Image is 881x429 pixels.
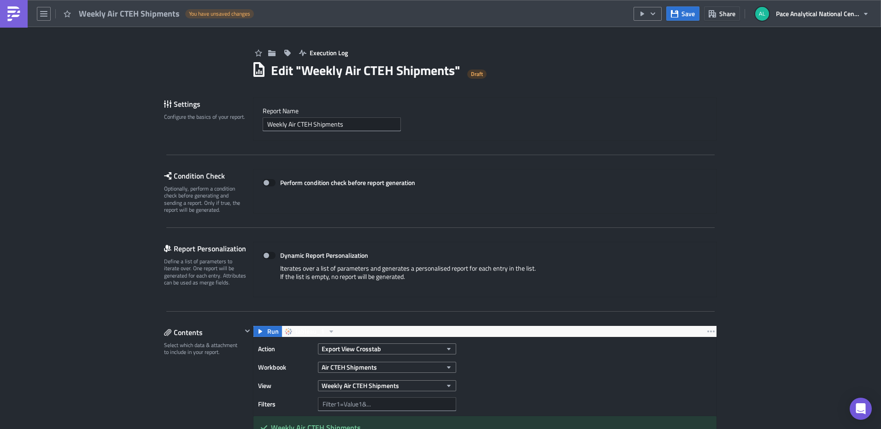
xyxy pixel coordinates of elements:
h1: Edit " Weekly Air CTEH Shipments " [271,62,460,79]
div: Define a list of parameters to iterate over. One report will be generated for each entry. Attribu... [164,258,247,286]
div: Settings [164,97,253,111]
label: Filters [258,397,313,411]
span: Execution Log [310,48,348,58]
p: Weekly Air CTEH Shipments [4,4,440,11]
button: Share [704,6,740,21]
span: Pace Analytical National Center for Testing and Innovation [776,9,859,18]
img: PushMetrics [6,6,21,21]
input: Filter1=Value1&... [318,397,456,411]
label: Workbook [258,360,313,374]
button: Execution Log [294,46,352,60]
div: Optionally, perform a condition check before generating and sending a report. Only if true, the r... [164,185,247,214]
span: Air CTEH Shipments [322,362,377,372]
button: Run [253,326,282,337]
span: tableau_1 [295,326,324,337]
label: Action [258,342,313,356]
button: Hide content [242,325,253,336]
strong: Dynamic Report Personalization [280,250,368,260]
body: Rich Text Area. Press ALT-0 for help. [4,4,440,21]
button: Export View Crosstab [318,343,456,354]
div: Report Personalization [164,242,253,255]
span: Share [719,9,735,18]
button: tableau_1 [282,326,338,337]
img: Avatar [754,6,770,22]
span: Draft [471,70,483,78]
span: Run [267,326,279,337]
span: Weekly Air CTEH Shipments [79,8,181,19]
span: You have unsaved changes [189,10,250,17]
button: Pace Analytical National Center for Testing and Innovation [750,4,874,24]
strong: Perform condition check before report generation [280,178,415,187]
div: Contents [164,325,242,339]
img: tableau_2 [4,14,40,21]
span: Weekly Air CTEH Shipments [322,381,399,390]
div: Condition Check [164,169,253,183]
label: View [258,379,313,393]
span: Export View Crosstab [322,344,381,354]
span: Save [681,9,695,18]
button: Weekly Air CTEH Shipments [318,380,456,391]
button: Air CTEH Shipments [318,362,456,373]
div: Open Intercom Messenger [850,398,872,420]
label: Report Nam﻿e [263,107,707,115]
button: Save [666,6,699,21]
div: Configure the basics of your report. [164,113,247,120]
div: Iterates over a list of parameters and generates a personalised report for each entry in the list... [263,264,707,288]
div: Select which data & attachment to include in your report. [164,342,242,356]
